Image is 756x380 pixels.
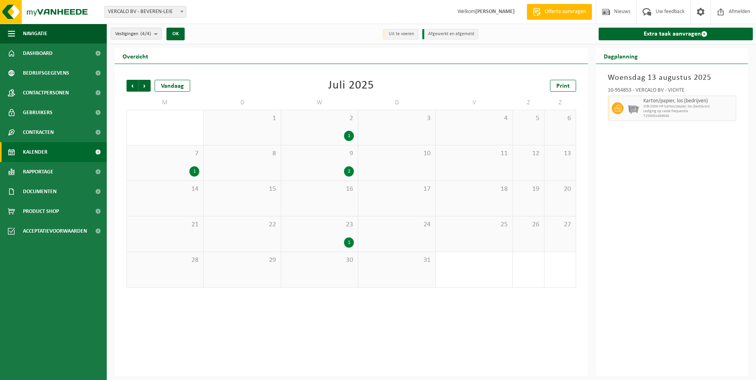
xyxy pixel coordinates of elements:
[550,80,576,92] a: Print
[362,185,431,194] span: 17
[527,4,592,20] a: Offerte aanvragen
[548,114,572,123] span: 6
[362,114,431,123] span: 3
[344,166,354,177] div: 2
[208,185,276,194] span: 15
[643,114,734,119] span: T250001489648
[131,220,199,229] span: 21
[281,96,358,110] td: W
[627,102,639,114] img: WB-2500-GAL-GY-01
[475,9,515,15] strong: [PERSON_NAME]
[208,220,276,229] span: 22
[131,149,199,158] span: 7
[556,83,570,89] span: Print
[208,256,276,265] span: 29
[517,220,540,229] span: 26
[543,8,588,16] span: Offerte aanvragen
[115,48,156,64] h2: Overzicht
[422,29,478,40] li: Afgewerkt en afgemeld
[23,63,69,83] span: Bedrijfsgegevens
[599,28,753,40] a: Extra taak aanvragen
[517,149,540,158] span: 12
[344,237,354,248] div: 1
[513,96,544,110] td: Z
[208,114,276,123] span: 1
[208,149,276,158] span: 8
[436,96,513,110] td: V
[362,256,431,265] span: 31
[643,104,734,109] span: WB-2500-HP karton/papier, los (bedrijven)
[328,80,374,92] div: Juli 2025
[440,185,508,194] span: 18
[285,149,354,158] span: 9
[140,31,151,36] count: (4/4)
[440,114,508,123] span: 4
[131,256,199,265] span: 28
[23,103,53,122] span: Gebruikers
[285,220,354,229] span: 23
[23,122,54,142] span: Contracten
[608,88,737,96] div: 10-954853 - VERCALO BV - VICHTE
[285,256,354,265] span: 30
[440,149,508,158] span: 11
[23,83,69,103] span: Contactpersonen
[166,28,185,40] button: OK
[517,114,540,123] span: 5
[596,48,646,64] h2: Dagplanning
[344,131,354,141] div: 1
[23,24,47,43] span: Navigatie
[23,43,53,63] span: Dashboard
[189,166,199,177] div: 1
[548,149,572,158] span: 13
[115,28,151,40] span: Vestigingen
[285,185,354,194] span: 16
[643,98,734,104] span: Karton/papier, los (bedrijven)
[362,220,431,229] span: 24
[358,96,435,110] td: D
[608,72,737,84] h3: Woensdag 13 augustus 2025
[155,80,190,92] div: Vandaag
[111,28,162,40] button: Vestigingen(4/4)
[127,96,204,110] td: M
[517,185,540,194] span: 19
[548,220,572,229] span: 27
[285,114,354,123] span: 2
[440,220,508,229] span: 25
[204,96,281,110] td: D
[544,96,576,110] td: Z
[362,149,431,158] span: 10
[548,185,572,194] span: 20
[127,80,138,92] span: Vorige
[23,182,57,201] span: Documenten
[23,201,59,221] span: Product Shop
[104,6,186,18] span: VERCALO BV - BEVEREN-LEIE
[383,29,418,40] li: Uit te voeren
[23,142,47,162] span: Kalender
[23,221,87,241] span: Acceptatievoorwaarden
[139,80,151,92] span: Volgende
[643,109,734,114] span: Lediging op vaste frequentie
[105,6,186,17] span: VERCALO BV - BEVEREN-LEIE
[23,162,53,182] span: Rapportage
[131,185,199,194] span: 14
